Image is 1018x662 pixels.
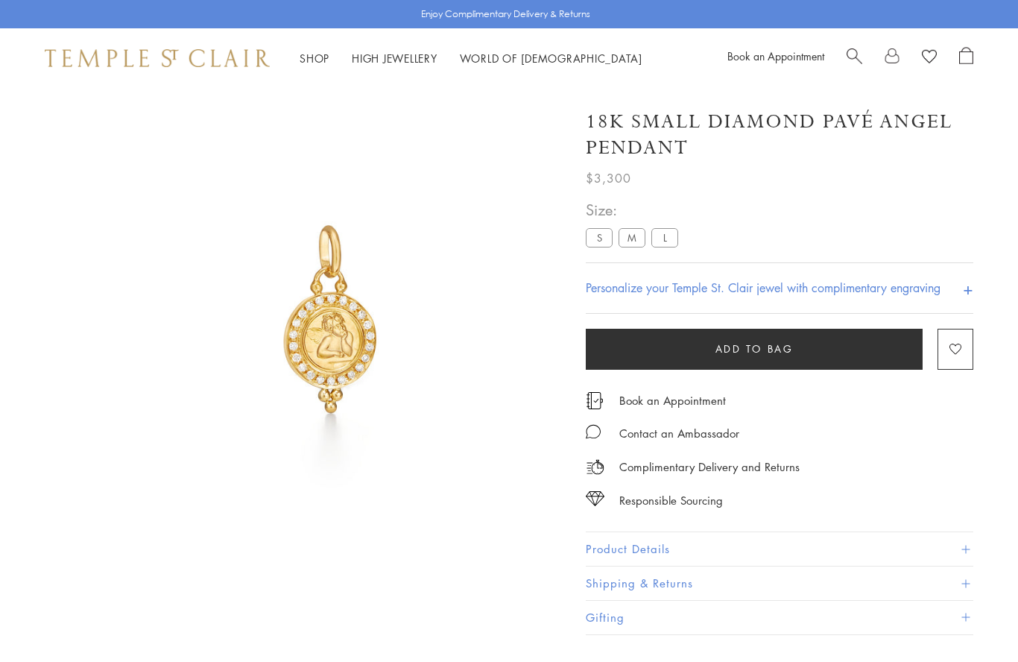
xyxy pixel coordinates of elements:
button: Shipping & Returns [586,567,973,600]
p: Enjoy Complimentary Delivery & Returns [421,7,590,22]
span: Size: [586,198,684,222]
label: M [619,228,645,247]
h4: + [963,274,973,302]
a: Search [847,47,862,69]
button: Product Details [586,532,973,566]
a: High JewelleryHigh Jewellery [352,51,437,66]
img: icon_sourcing.svg [586,491,604,506]
p: Complimentary Delivery and Returns [619,458,800,476]
label: L [651,228,678,247]
a: ShopShop [300,51,329,66]
span: Add to bag [715,341,794,357]
h1: 18K Small Diamond Pavé Angel Pendant [586,109,973,161]
a: Book an Appointment [727,48,824,63]
label: S [586,228,613,247]
img: MessageIcon-01_2.svg [586,424,601,439]
img: icon_appointment.svg [586,392,604,409]
div: Responsible Sourcing [619,491,723,510]
a: View Wishlist [922,47,937,69]
img: icon_delivery.svg [586,458,604,476]
button: Gifting [586,601,973,634]
div: Contact an Ambassador [619,424,739,443]
a: World of [DEMOGRAPHIC_DATA]World of [DEMOGRAPHIC_DATA] [460,51,642,66]
iframe: Gorgias live chat messenger [943,592,1003,647]
span: $3,300 [586,168,631,188]
h4: Personalize your Temple St. Clair jewel with complimentary engraving [586,279,940,297]
a: Open Shopping Bag [959,47,973,69]
button: Add to bag [586,329,923,370]
nav: Main navigation [300,49,642,68]
img: Temple St. Clair [45,49,270,67]
a: Book an Appointment [619,392,726,409]
img: AP10-PAVE [97,88,563,555]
